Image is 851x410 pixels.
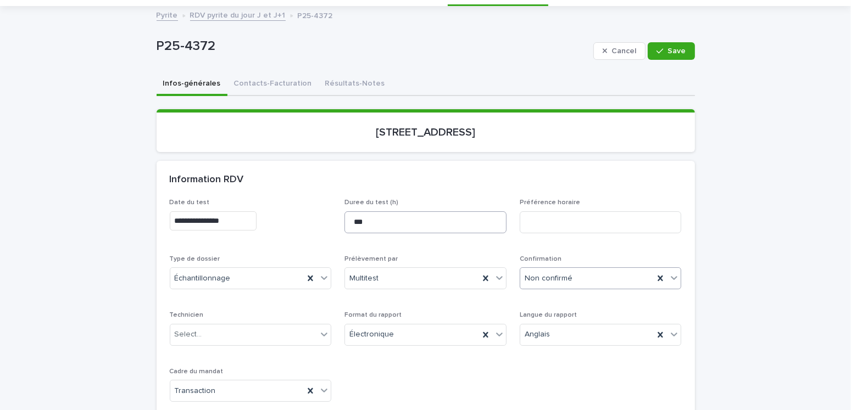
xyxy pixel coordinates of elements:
span: Save [668,47,686,55]
span: Anglais [525,329,550,340]
span: Prélèvement par [344,256,398,262]
button: Infos-générales [157,73,227,96]
span: Type de dossier [170,256,220,262]
span: Confirmation [520,256,561,262]
p: [STREET_ADDRESS] [170,126,682,139]
button: Cancel [593,42,646,60]
a: Pyrite [157,8,178,21]
button: Save [648,42,694,60]
span: Transaction [175,385,216,397]
span: Langue du rapport [520,312,577,318]
button: Résultats-Notes [319,73,392,96]
span: Date du test [170,199,210,206]
span: Cancel [611,47,636,55]
a: RDV pyrite du jour J et J+1 [190,8,286,21]
span: Technicien [170,312,204,318]
button: Contacts-Facturation [227,73,319,96]
div: Select... [175,329,202,340]
span: Multitest [349,273,379,284]
span: Format du rapport [344,312,402,318]
span: Préférence horaire [520,199,580,206]
p: P25-4372 [157,38,589,54]
span: Électronique [349,329,394,340]
span: Non confirmé [525,273,572,284]
span: Duree du test (h) [344,199,398,206]
p: P25-4372 [298,9,333,21]
h2: Information RDV [170,174,244,186]
span: Cadre du mandat [170,368,224,375]
span: Échantillonnage [175,273,231,284]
